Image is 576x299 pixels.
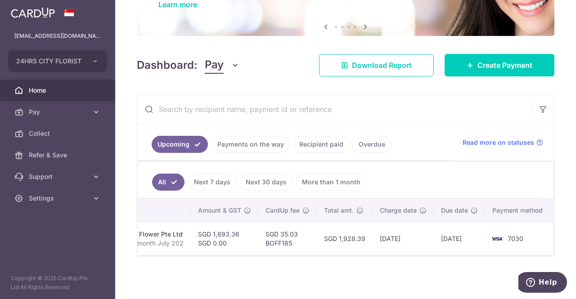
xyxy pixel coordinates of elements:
[485,199,553,222] th: Payment method
[152,136,208,153] a: Upcoming
[29,151,88,160] span: Refer & Save
[29,194,88,203] span: Settings
[445,54,554,76] a: Create Payment
[518,272,567,295] iframe: Opens a widget where you can find more information
[296,174,366,191] a: More than 1 month
[205,57,224,74] span: Pay
[352,60,412,71] span: Download Report
[353,136,391,153] a: Overdue
[152,174,184,191] a: All
[380,206,417,215] span: Charge date
[137,95,532,124] input: Search by recipient name, payment id or reference
[188,174,236,191] a: Next 7 days
[463,138,543,147] a: Read more on statuses
[29,129,88,138] span: Collect
[8,50,107,72] button: 24HRS CITY FLORIST
[317,222,373,255] td: SGD 1,928.39
[434,222,485,255] td: [DATE]
[137,57,198,73] h4: Dashboard:
[293,136,349,153] a: Recipient paid
[324,206,354,215] span: Total amt.
[211,136,290,153] a: Payments on the way
[14,31,101,40] p: [EMAIL_ADDRESS][DOMAIN_NAME]
[11,7,55,18] img: CardUp
[265,206,300,215] span: CardUp fee
[240,174,292,191] a: Next 30 days
[258,222,317,255] td: SGD 35.03 BOFF185
[29,86,88,95] span: Home
[508,235,523,242] span: 7030
[488,233,506,244] img: Bank Card
[198,206,241,215] span: Amount & GST
[16,57,83,66] span: 24HRS CITY FLORIST
[29,107,88,116] span: Pay
[205,57,239,74] button: Pay
[441,206,468,215] span: Due date
[29,172,88,181] span: Support
[477,60,532,71] span: Create Payment
[373,222,434,255] td: [DATE]
[191,222,258,255] td: SGD 1,893.36 SGD 0.00
[463,138,534,147] span: Read more on statuses
[319,54,434,76] a: Download Report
